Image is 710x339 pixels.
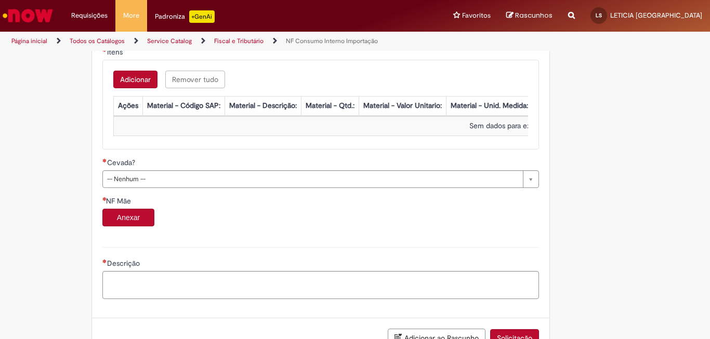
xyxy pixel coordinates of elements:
[286,37,378,45] a: NF Consumo Interno Importação
[147,37,192,45] a: Service Catalog
[102,209,154,226] button: Anexar
[446,97,532,116] th: Material - Unid. Medida:
[301,97,359,116] th: Material - Qtd.:
[107,171,518,187] span: -- Nenhum --
[225,97,301,116] th: Material - Descrição:
[11,37,47,45] a: Página inicial
[1,5,55,26] img: ServiceNow
[214,37,264,45] a: Fiscal e Tributário
[70,37,125,45] a: Todos os Catálogos
[102,197,106,201] span: Campo obrigatório
[102,259,107,263] span: Necessários
[142,97,225,116] th: Material - Código SAP:
[107,47,125,57] span: Itens
[506,11,553,21] a: Rascunhos
[107,259,142,268] span: Descrição
[106,196,133,206] span: NF Mãe
[462,10,491,21] span: Favoritos
[610,11,702,20] span: LETICIA [GEOGRAPHIC_DATA]
[107,158,137,167] span: Cevada?
[123,10,139,21] span: More
[359,97,446,116] th: Material - Valor Unitario:
[189,10,215,23] p: +GenAi
[113,97,142,116] th: Ações
[155,10,215,23] div: Padroniza
[113,71,157,88] button: Add a row for Itens
[102,271,539,299] textarea: Descrição
[596,12,602,19] span: LS
[515,10,553,20] span: Rascunhos
[102,158,107,162] span: Necessários
[71,10,108,21] span: Requisições
[8,32,466,51] ul: Trilhas de página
